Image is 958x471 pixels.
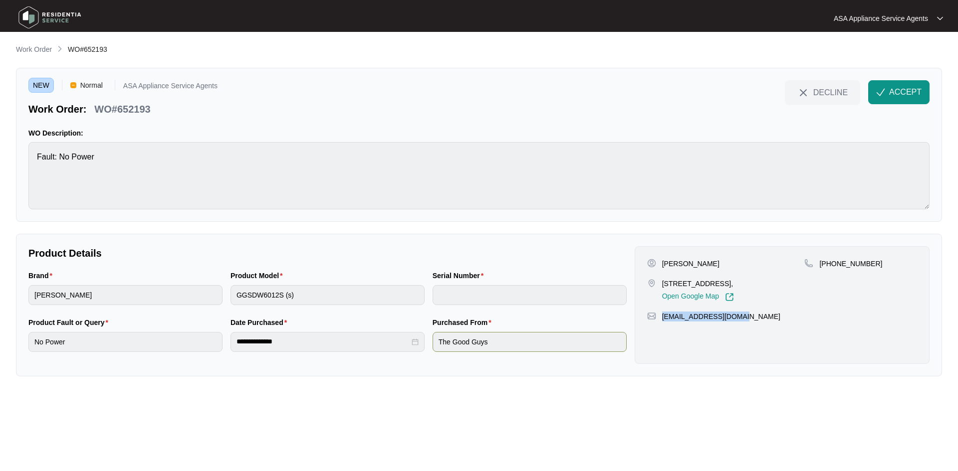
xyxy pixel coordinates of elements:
[231,271,287,281] label: Product Model
[804,259,813,268] img: map-pin
[433,285,627,305] input: Serial Number
[834,13,928,23] p: ASA Appliance Service Agents
[14,44,54,55] a: Work Order
[662,259,719,269] p: [PERSON_NAME]
[725,293,734,302] img: Link-External
[28,285,223,305] input: Brand
[56,45,64,53] img: chevron-right
[662,279,734,289] p: [STREET_ADDRESS],
[28,78,54,93] span: NEW
[647,312,656,320] img: map-pin
[28,332,223,352] input: Product Fault or Query
[433,332,627,352] input: Purchased From
[76,78,107,93] span: Normal
[433,271,487,281] label: Serial Number
[937,16,943,21] img: dropdown arrow
[28,271,56,281] label: Brand
[28,102,86,116] p: Work Order:
[68,45,107,53] span: WO#652193
[231,285,425,305] input: Product Model
[231,317,291,327] label: Date Purchased
[785,80,860,104] button: close-IconDECLINE
[433,317,495,327] label: Purchased From
[70,82,76,88] img: Vercel Logo
[819,259,882,269] p: [PHONE_NUMBER]
[662,312,780,321] p: [EMAIL_ADDRESS][DOMAIN_NAME]
[28,317,112,327] label: Product Fault or Query
[94,102,150,116] p: WO#652193
[813,87,848,98] span: DECLINE
[889,86,922,98] span: ACCEPT
[868,80,930,104] button: check-IconACCEPT
[662,293,734,302] a: Open Google Map
[876,88,885,97] img: check-Icon
[647,279,656,288] img: map-pin
[16,44,52,54] p: Work Order
[123,82,218,93] p: ASA Appliance Service Agents
[647,259,656,268] img: user-pin
[237,336,410,347] input: Date Purchased
[797,87,809,99] img: close-Icon
[28,128,930,138] p: WO Description:
[28,246,627,260] p: Product Details
[15,2,85,32] img: residentia service logo
[28,142,930,209] textarea: Fault: No Power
